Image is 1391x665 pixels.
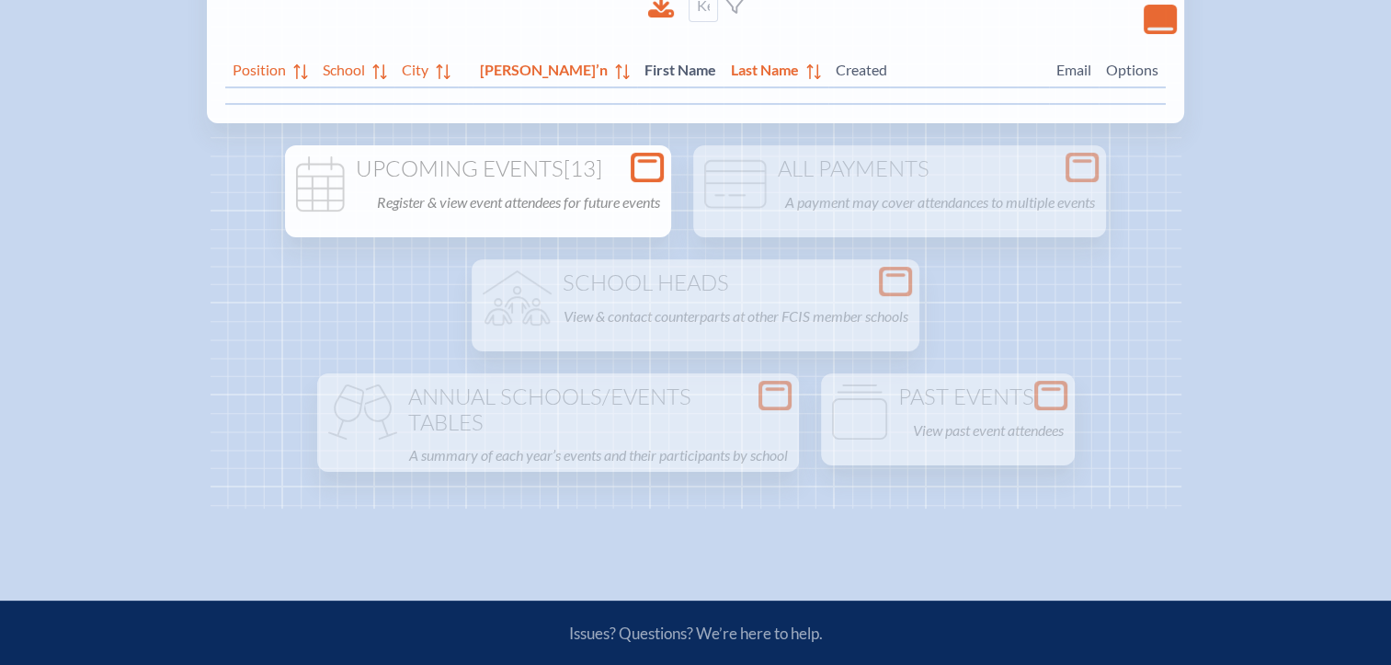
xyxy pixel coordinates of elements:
[913,418,1064,443] p: View past event attendees
[292,156,664,182] h1: Upcoming Events
[701,156,1099,182] h1: All Payments
[377,189,660,215] p: Register & view event attendees for future events
[479,270,912,296] h1: School Heads
[1106,57,1158,79] span: Options
[1056,57,1091,79] span: Email
[731,57,799,79] span: Last Name
[409,442,788,468] p: A summary of each year’s events and their participants by school
[564,155,602,182] span: [13]
[644,57,716,79] span: First Name
[564,304,908,329] p: View & contact counterparts at other FCIS member schools
[233,57,286,79] span: Position
[836,57,1042,79] span: Created
[325,384,792,435] h1: Annual Schools/Events Tables
[480,57,608,79] span: [PERSON_NAME]’n
[372,624,1020,643] p: Issues? Questions? We’re here to help.
[402,57,428,79] span: City
[323,57,365,79] span: School
[785,189,1095,215] p: A payment may cover attendances to multiple events
[828,384,1067,410] h1: Past Events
